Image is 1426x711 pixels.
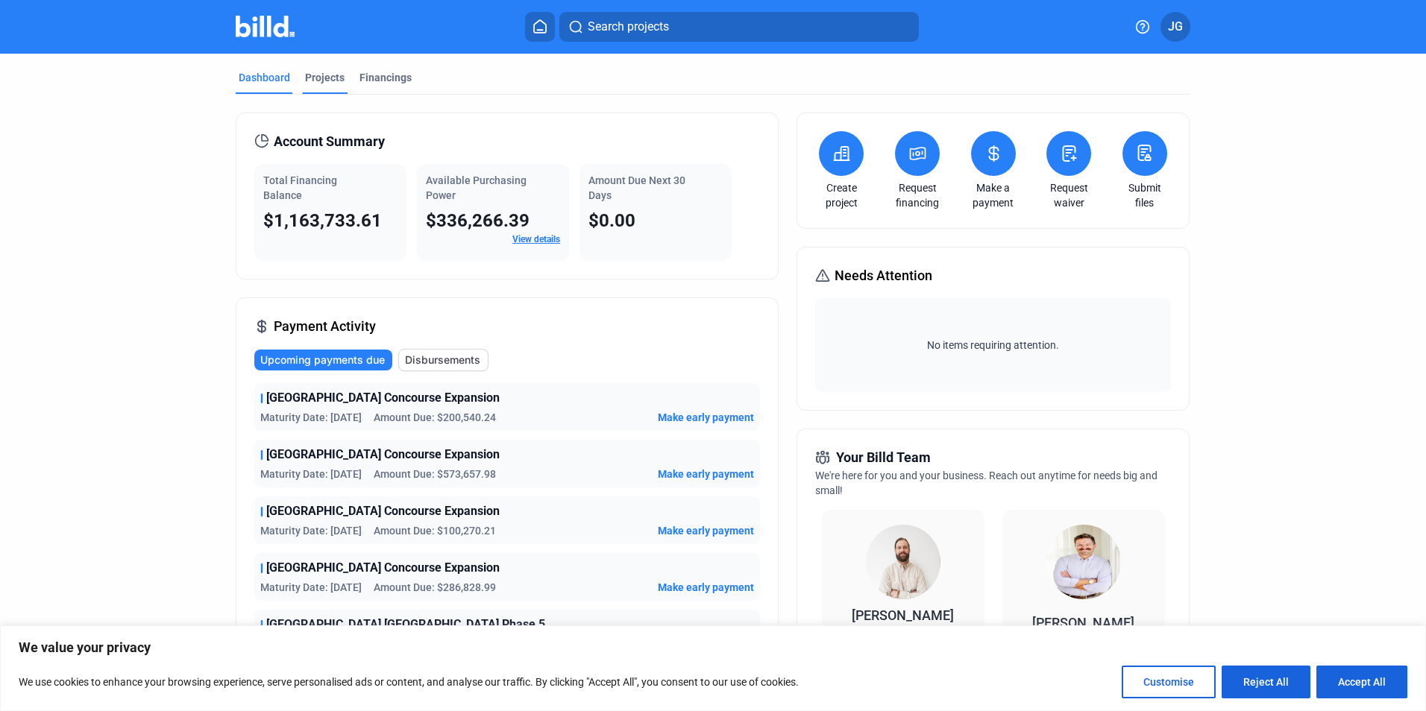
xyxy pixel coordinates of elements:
[266,446,500,464] span: [GEOGRAPHIC_DATA] Concourse Expansion
[821,338,1164,353] span: No items requiring attention.
[1122,666,1216,698] button: Customise
[835,265,932,286] span: Needs Attention
[512,234,560,244] a: View details
[374,467,496,481] span: Amount Due: $573,657.98
[260,580,362,595] span: Maturity Date: [DATE]
[254,350,392,370] button: Upcoming payments due
[891,180,943,210] a: Request financing
[236,16,295,37] img: Billd Company Logo
[239,70,290,85] div: Dashboard
[266,616,545,633] span: [GEOGRAPHIC_DATA] [GEOGRAPHIC_DATA] Phase 5
[305,70,345,85] div: Projects
[260,410,362,425] span: Maturity Date: [DATE]
[260,467,362,481] span: Maturity Date: [DATE]
[658,523,754,538] button: Make early payment
[19,673,799,691] p: We use cookies to enhance your browsing experience, serve personalised ads or content, and analys...
[266,389,500,407] span: [GEOGRAPHIC_DATA] Concourse Expansion
[263,174,337,201] span: Total Financing Balance
[658,410,754,425] button: Make early payment
[866,525,940,599] img: Relationship Manager
[559,12,919,42] button: Search projects
[374,523,496,538] span: Amount Due: $100,270.21
[967,180,1020,210] a: Make a payment
[1046,525,1121,599] img: Territory Manager
[405,353,480,367] span: Disbursements
[836,447,931,468] span: Your Billd Team
[852,607,954,623] span: [PERSON_NAME]
[815,470,1158,496] span: We're here for you and your business. Reach out anytime for needs big and small!
[1043,180,1095,210] a: Request waiver
[1316,666,1407,698] button: Accept All
[588,18,669,36] span: Search projects
[1168,18,1183,36] span: JG
[426,174,527,201] span: Available Purchasing Power
[1160,12,1190,42] button: JG
[266,559,500,577] span: [GEOGRAPHIC_DATA] Concourse Expansion
[19,639,1407,657] p: We value your privacy
[1222,666,1310,698] button: Reject All
[588,174,685,201] span: Amount Due Next 30 Days
[398,349,489,371] button: Disbursements
[658,467,754,481] button: Make early payment
[815,180,867,210] a: Create project
[1032,615,1134,631] span: [PERSON_NAME]
[260,523,362,538] span: Maturity Date: [DATE]
[274,131,385,152] span: Account Summary
[263,210,382,231] span: $1,163,733.61
[426,210,530,231] span: $336,266.39
[588,210,635,231] span: $0.00
[374,580,496,595] span: Amount Due: $286,828.99
[266,502,500,520] span: [GEOGRAPHIC_DATA] Concourse Expansion
[658,580,754,595] button: Make early payment
[260,353,385,367] span: Upcoming payments due
[1119,180,1171,210] a: Submit files
[274,316,376,337] span: Payment Activity
[359,70,412,85] div: Financings
[374,410,496,425] span: Amount Due: $200,540.24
